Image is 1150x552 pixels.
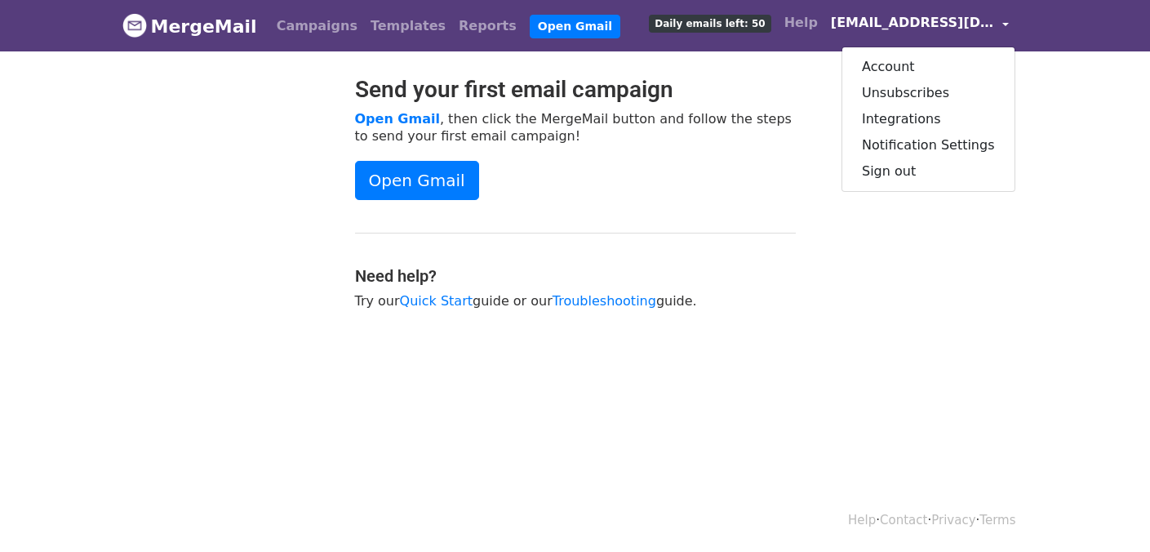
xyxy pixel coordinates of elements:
[831,13,994,33] span: [EMAIL_ADDRESS][DOMAIN_NAME]
[122,9,257,43] a: MergeMail
[931,513,975,528] a: Privacy
[841,47,1015,192] div: [EMAIL_ADDRESS][DOMAIN_NAME]
[400,293,473,309] a: Quick Start
[355,161,479,200] a: Open Gmail
[355,110,796,145] p: , then click the MergeMail button and follow the steps to send your first email campaign!
[642,7,777,39] a: Daily emails left: 50
[553,293,656,309] a: Troubleshooting
[880,513,927,528] a: Contact
[355,292,796,309] p: Try our guide or our guide.
[270,10,364,42] a: Campaigns
[452,10,523,42] a: Reports
[649,15,770,33] span: Daily emails left: 50
[824,7,1015,45] a: [EMAIL_ADDRESS][DOMAIN_NAME]
[842,80,1015,106] a: Unsubscribes
[355,76,796,104] h2: Send your first email campaign
[355,266,796,286] h4: Need help?
[364,10,452,42] a: Templates
[530,15,620,38] a: Open Gmail
[778,7,824,39] a: Help
[842,158,1015,185] a: Sign out
[842,132,1015,158] a: Notification Settings
[1068,474,1150,552] iframe: Chat Widget
[122,13,147,38] img: MergeMail logo
[842,106,1015,132] a: Integrations
[979,513,1015,528] a: Terms
[848,513,876,528] a: Help
[842,54,1015,80] a: Account
[355,111,440,127] a: Open Gmail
